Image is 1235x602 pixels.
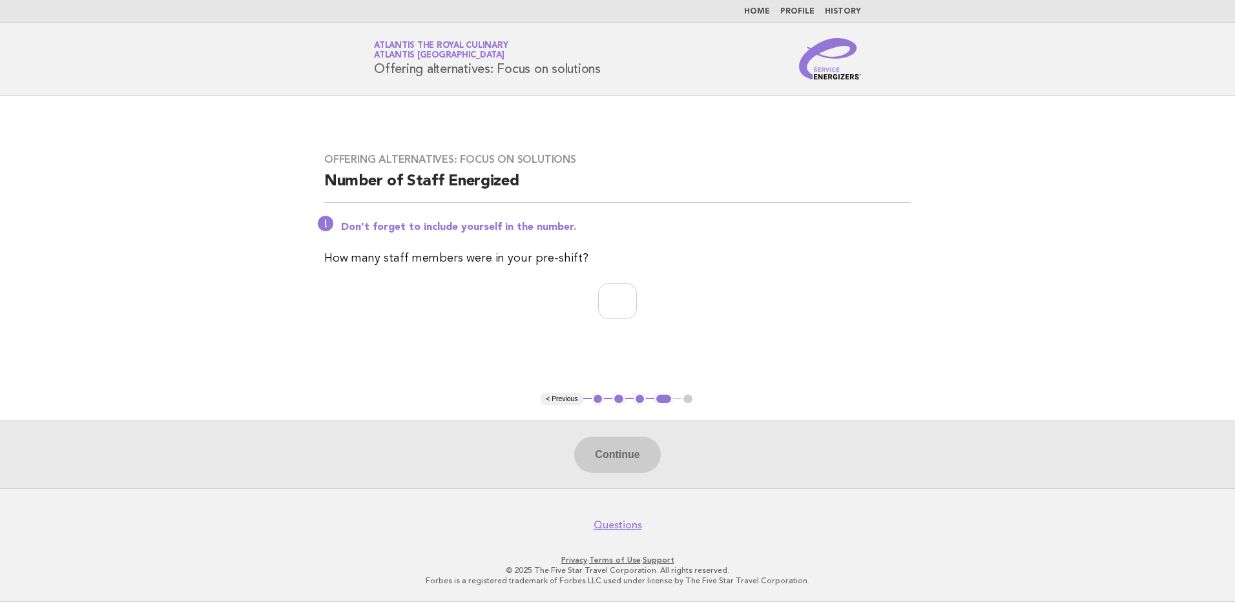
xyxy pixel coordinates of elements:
a: Questions [594,519,642,532]
h1: Offering alternatives: Focus on solutions [374,42,601,76]
a: Privacy [561,555,587,565]
p: Don't forget to include yourself in the number. [341,221,911,234]
button: 3 [634,393,647,406]
p: Forbes is a registered trademark of Forbes LLC used under license by The Five Star Travel Corpora... [222,576,1013,586]
button: < Previous [541,393,583,406]
p: © 2025 The Five Star Travel Corporation. All rights reserved. [222,565,1013,576]
p: How many staff members were in your pre-shift? [324,249,911,267]
a: Support [643,555,674,565]
button: 2 [612,393,625,406]
a: Atlantis the Royal CulinaryAtlantis [GEOGRAPHIC_DATA] [374,41,508,59]
p: · · [222,555,1013,565]
a: Home [744,8,770,16]
button: 4 [654,393,673,406]
span: Atlantis [GEOGRAPHIC_DATA] [374,52,504,60]
a: Profile [780,8,815,16]
a: Terms of Use [589,555,641,565]
img: Service Energizers [799,38,861,79]
a: History [825,8,861,16]
button: 1 [592,393,605,406]
h3: Offering alternatives: Focus on solutions [324,153,911,166]
h2: Number of Staff Energized [324,171,911,203]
